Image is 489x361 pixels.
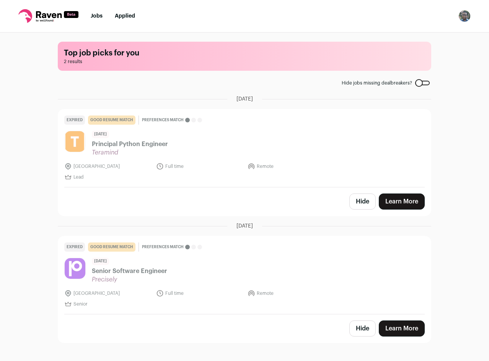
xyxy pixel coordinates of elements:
[64,242,85,252] div: Expired
[88,242,135,252] div: good resume match
[142,243,184,251] span: Preferences match
[64,59,425,65] span: 2 results
[458,10,471,22] button: Open dropdown
[92,140,168,149] span: Principal Python Engineer
[379,320,425,337] a: Learn More
[64,289,152,297] li: [GEOGRAPHIC_DATA]
[64,115,85,125] div: Expired
[349,320,376,337] button: Hide
[64,163,152,170] li: [GEOGRAPHIC_DATA]
[92,149,168,156] span: Teramind
[248,163,335,170] li: Remote
[64,48,425,59] h1: Top job picks for you
[236,222,253,230] span: [DATE]
[156,163,243,170] li: Full time
[458,10,471,22] img: 8730264-medium_jpg
[92,276,167,283] span: Precisely
[379,194,425,210] a: Learn More
[156,289,243,297] li: Full time
[236,95,253,103] span: [DATE]
[92,267,167,276] span: Senior Software Engineer
[58,236,431,314] a: Expired good resume match Preferences match [DATE] Senior Software Engineer Precisely [GEOGRAPHIC...
[65,258,85,279] img: 5afd6c474174e71b189e388a3002b9a3241db6b5dff2920b6bae2381ab97f3f6.jpg
[342,80,412,86] span: Hide jobs missing dealbreakers?
[115,13,135,19] a: Applied
[142,116,184,124] span: Preferences match
[88,115,135,125] div: good resume match
[92,258,109,265] span: [DATE]
[91,13,103,19] a: Jobs
[349,194,376,210] button: Hide
[65,130,85,153] img: 9b1efb46bbbac70fba898a06e26260718fcdf8d20161112c1194a72e79594508.jpg
[64,300,152,308] li: Senior
[92,131,109,138] span: [DATE]
[58,109,431,187] a: Expired good resume match Preferences match [DATE] Principal Python Engineer Teramind [GEOGRAPHIC...
[248,289,335,297] li: Remote
[64,173,152,181] li: Lead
